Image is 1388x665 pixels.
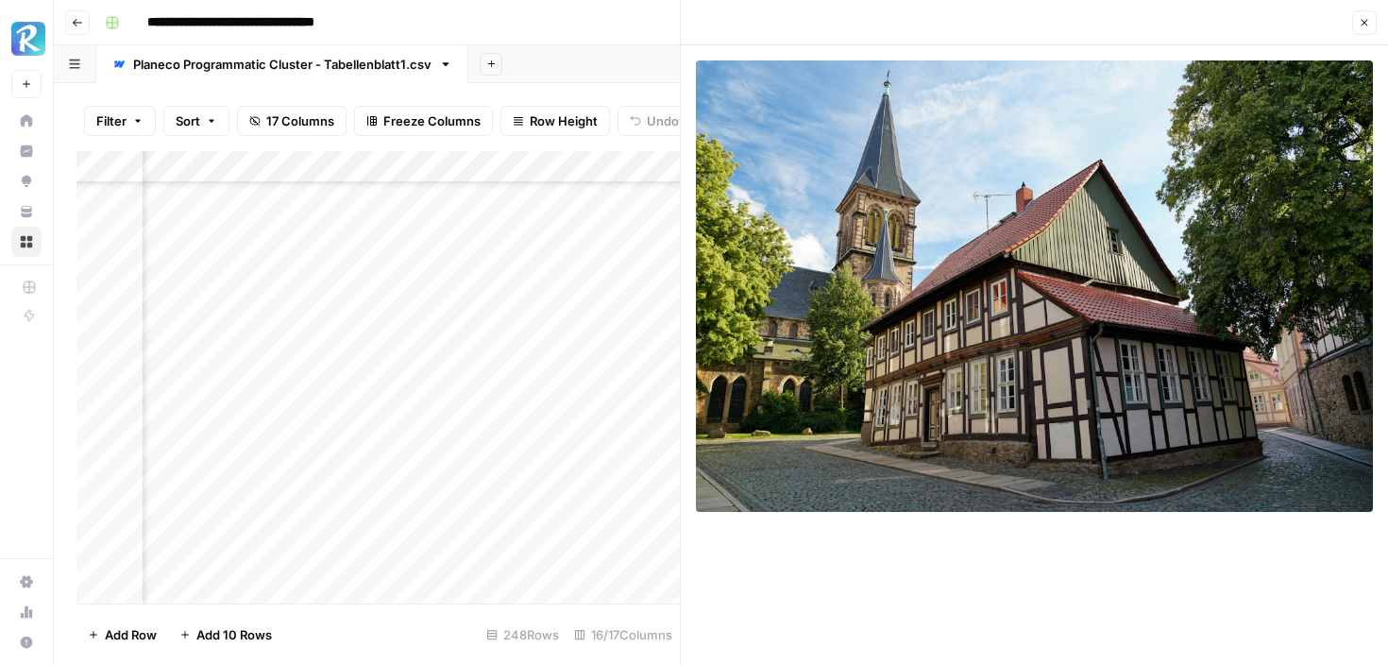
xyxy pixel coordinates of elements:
a: Settings [11,567,42,597]
button: Sort [163,106,229,136]
a: Insights [11,136,42,166]
a: Home [11,106,42,136]
button: Add Row [76,620,168,650]
button: 17 Columns [237,106,347,136]
a: Planeco Programmatic Cluster - Tabellenblatt1.csv [96,45,468,83]
div: 16/17 Columns [567,620,680,650]
span: Filter [96,111,127,130]
span: Undo [647,111,679,130]
span: Row Height [530,111,598,130]
span: Freeze Columns [383,111,481,130]
span: Sort [176,111,200,130]
div: 248 Rows [479,620,567,650]
button: Freeze Columns [354,106,493,136]
img: Radyant Logo [11,22,45,56]
span: 17 Columns [266,111,334,130]
button: Workspace: Radyant [11,15,42,62]
span: Add 10 Rows [196,625,272,644]
button: Filter [84,106,156,136]
button: Undo [618,106,691,136]
a: Browse [11,227,42,257]
span: Add Row [105,625,157,644]
button: Row Height [500,106,610,136]
button: Help + Support [11,627,42,657]
img: Row/Cell [696,60,1373,512]
a: Usage [11,597,42,627]
a: Your Data [11,196,42,227]
a: Opportunities [11,166,42,196]
button: Add 10 Rows [168,620,283,650]
div: Planeco Programmatic Cluster - Tabellenblatt1.csv [133,55,432,74]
